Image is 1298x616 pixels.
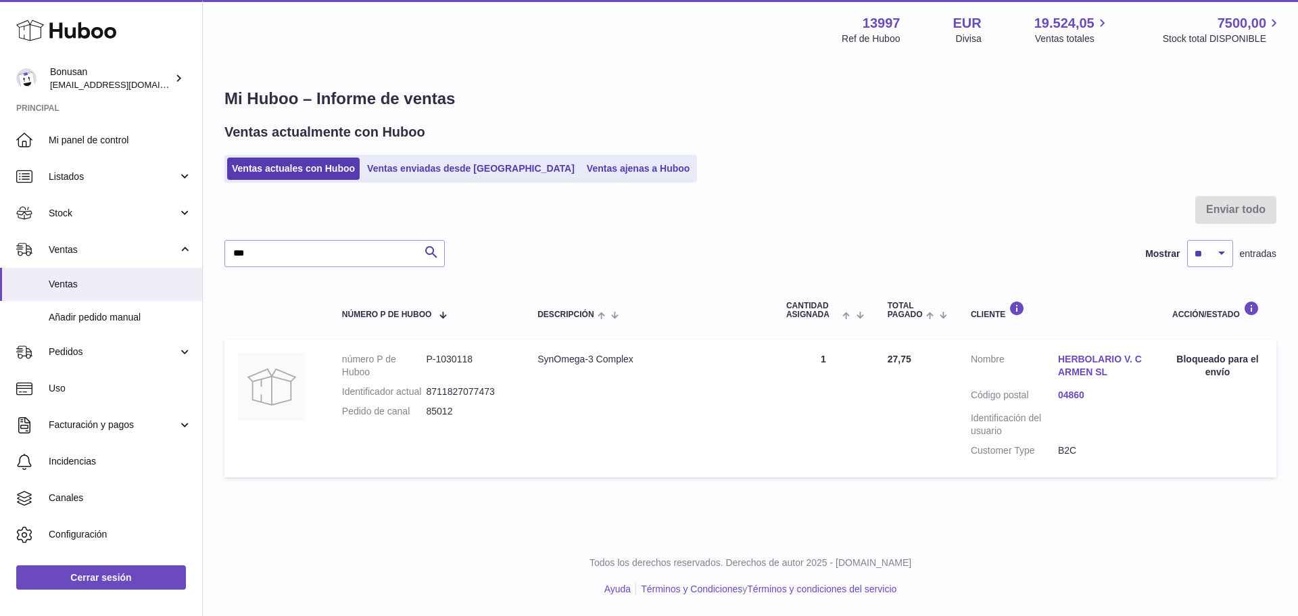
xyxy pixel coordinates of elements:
label: Mostrar [1145,247,1180,260]
span: Ventas [49,243,178,256]
a: Ayuda [604,584,631,594]
a: 19.524,05 Ventas totales [1034,14,1110,45]
span: Mi panel de control [49,134,192,147]
div: Acción/Estado [1172,301,1263,319]
a: HERBOLARIO V. CARMEN SL [1058,353,1145,379]
p: Todos los derechos reservados. Derechos de autor 2025 - [DOMAIN_NAME] [214,556,1287,569]
div: Bonusan [50,66,172,91]
span: Pedidos [49,346,178,358]
a: 04860 [1058,389,1145,402]
h1: Mi Huboo – Informe de ventas [224,88,1276,110]
span: entradas [1240,247,1276,260]
span: Listados [49,170,178,183]
dd: 85012 [427,405,511,418]
span: Canales [49,492,192,504]
strong: EUR [953,14,981,32]
span: Incidencias [49,455,192,468]
a: Ventas enviadas desde [GEOGRAPHIC_DATA] [362,158,579,180]
span: Total pagado [888,302,923,319]
dt: Identificador actual [342,385,427,398]
div: Divisa [956,32,982,45]
span: 19.524,05 [1034,14,1095,32]
div: Bloqueado para el envío [1172,353,1263,379]
a: Cerrar sesión [16,565,186,590]
span: Stock [49,207,178,220]
div: SynOmega-3 Complex [537,353,759,366]
dt: Customer Type [971,444,1058,457]
dt: Pedido de canal [342,405,427,418]
span: 27,75 [888,354,911,364]
h2: Ventas actualmente con Huboo [224,123,425,141]
li: y [636,583,896,596]
span: Stock total DISPONIBLE [1163,32,1282,45]
span: Cantidad ASIGNADA [786,302,840,319]
dt: Identificación del usuario [971,412,1058,437]
a: Términos y condiciones del servicio [747,584,896,594]
span: Añadir pedido manual [49,311,192,324]
dt: número P de Huboo [342,353,427,379]
a: Términos y Condiciones [641,584,742,594]
dd: P-1030118 [427,353,511,379]
a: 7500,00 Stock total DISPONIBLE [1163,14,1282,45]
span: Ventas totales [1035,32,1110,45]
span: Facturación y pagos [49,419,178,431]
span: Descripción [537,310,594,319]
strong: 13997 [863,14,900,32]
dd: B2C [1058,444,1145,457]
dd: 8711827077473 [427,385,511,398]
span: [EMAIL_ADDRESS][DOMAIN_NAME] [50,79,199,90]
div: Cliente [971,301,1145,319]
span: número P de Huboo [342,310,431,319]
a: Ventas ajenas a Huboo [582,158,695,180]
span: 7500,00 [1218,14,1266,32]
a: Ventas actuales con Huboo [227,158,360,180]
td: 1 [773,339,874,477]
dt: Código postal [971,389,1058,405]
span: Ventas [49,278,192,291]
dt: Nombre [971,353,1058,382]
span: Configuración [49,528,192,541]
span: Uso [49,382,192,395]
div: Ref de Huboo [842,32,900,45]
img: no-photo.jpg [238,353,306,421]
img: info@bonusan.es [16,68,37,89]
